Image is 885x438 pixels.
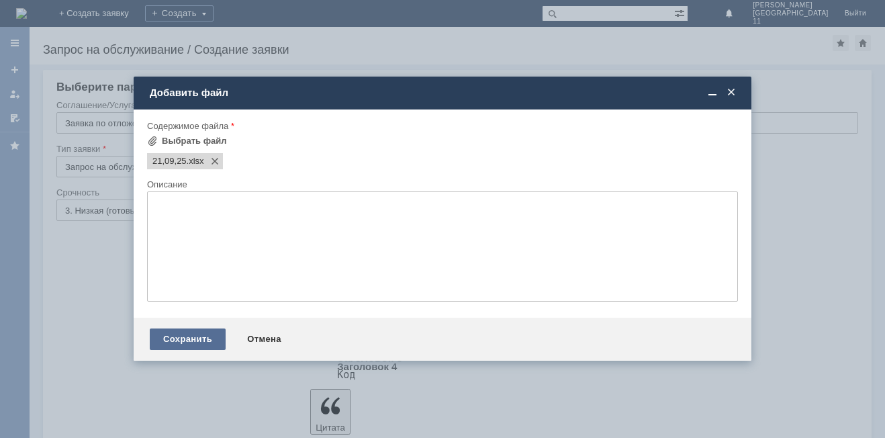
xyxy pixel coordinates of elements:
[152,156,187,167] span: 21,09,25.xlsx
[725,87,738,99] span: Закрыть
[150,87,738,99] div: Добавить файл
[187,156,204,167] span: 21,09,25.xlsx
[162,136,227,146] div: Выбрать файл
[5,5,196,27] div: добрый день, прошу удалить отложенные чеки
[147,180,735,189] div: Описание
[147,122,735,130] div: Содержимое файла
[706,87,719,99] span: Свернуть (Ctrl + M)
